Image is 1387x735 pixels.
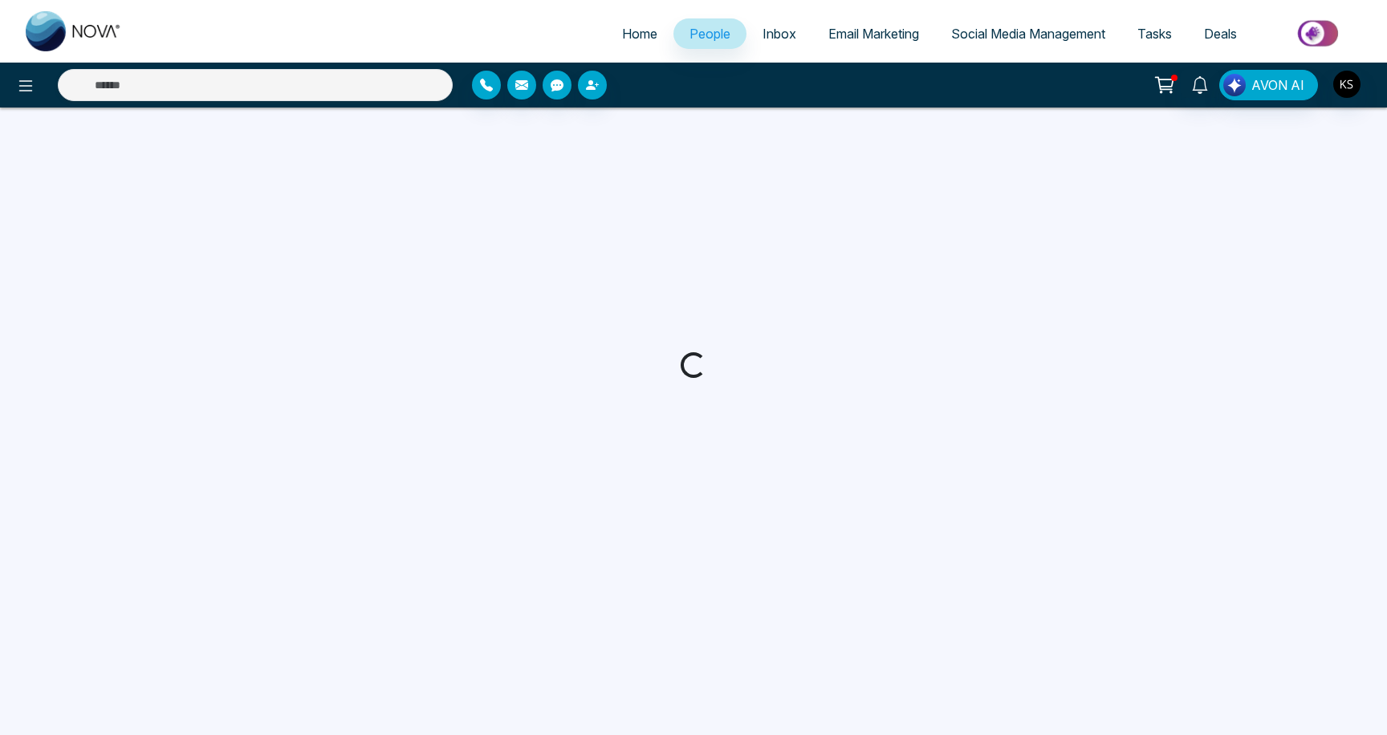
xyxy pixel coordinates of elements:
[812,18,935,49] a: Email Marketing
[1261,15,1377,51] img: Market-place.gif
[1121,18,1188,49] a: Tasks
[606,18,673,49] a: Home
[1204,26,1237,42] span: Deals
[1333,71,1361,98] img: User Avatar
[1219,70,1318,100] button: AVON AI
[689,26,730,42] span: People
[935,18,1121,49] a: Social Media Management
[673,18,746,49] a: People
[746,18,812,49] a: Inbox
[1251,75,1304,95] span: AVON AI
[26,11,122,51] img: Nova CRM Logo
[1188,18,1253,49] a: Deals
[763,26,796,42] span: Inbox
[1223,74,1246,96] img: Lead Flow
[951,26,1105,42] span: Social Media Management
[1137,26,1172,42] span: Tasks
[828,26,919,42] span: Email Marketing
[622,26,657,42] span: Home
